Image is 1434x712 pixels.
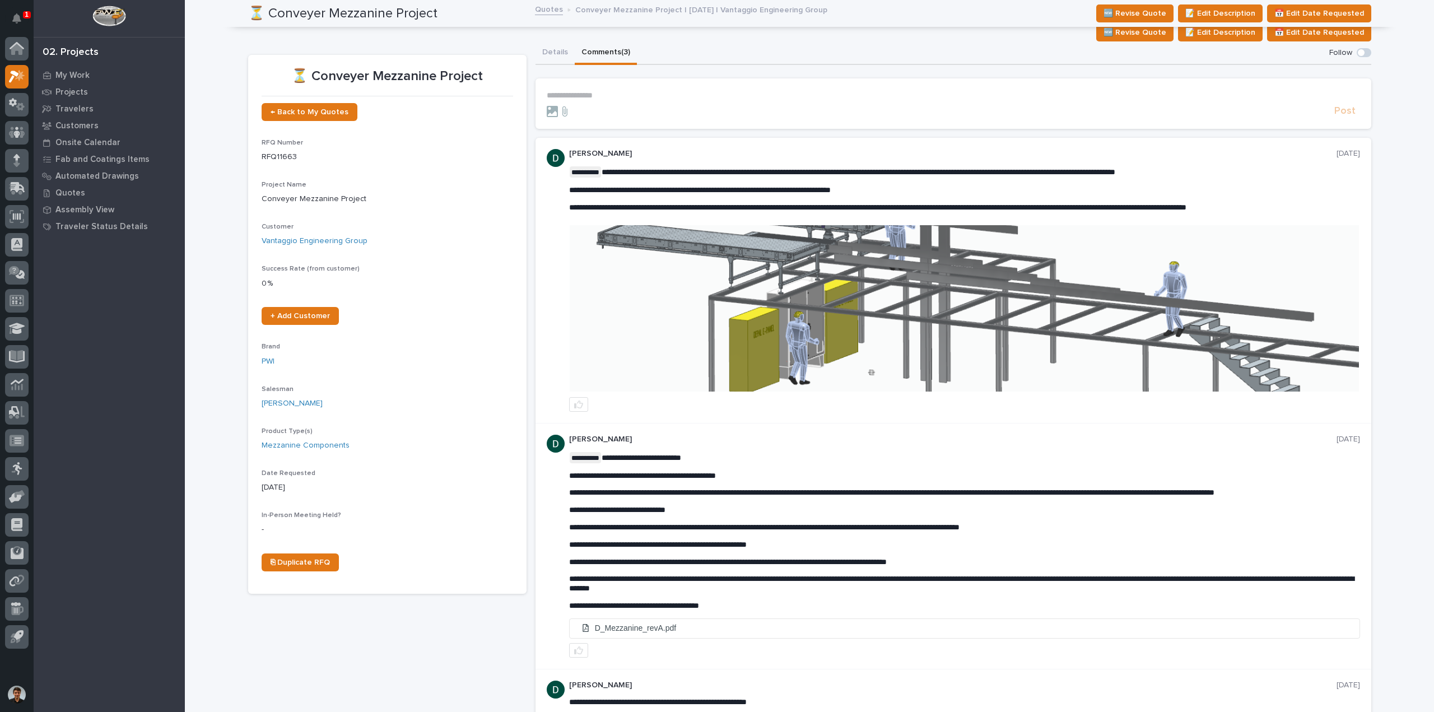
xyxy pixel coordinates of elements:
[262,428,313,435] span: Product Type(s)
[5,683,29,706] button: users-avatar
[34,100,185,117] a: Travelers
[262,151,513,163] p: RFQ11663
[34,117,185,134] a: Customers
[34,167,185,184] a: Automated Drawings
[569,149,1337,159] p: [PERSON_NAME]
[262,266,360,272] span: Success Rate (from customer)
[570,619,1359,638] a: D_Mezzanine_revA.pdf
[1267,24,1371,41] button: 📅 Edit Date Requested
[1334,105,1356,118] span: Post
[55,171,139,182] p: Automated Drawings
[92,6,125,26] img: Workspace Logo
[1104,26,1166,39] span: 🆕 Revise Quote
[55,104,94,114] p: Travelers
[55,121,99,131] p: Customers
[1178,24,1263,41] button: 📝 Edit Description
[262,512,341,519] span: In-Person Meeting Held?
[569,435,1337,444] p: [PERSON_NAME]
[1329,48,1352,58] p: Follow
[34,67,185,83] a: My Work
[262,182,306,188] span: Project Name
[25,11,29,18] p: 1
[34,83,185,100] a: Projects
[569,681,1337,690] p: [PERSON_NAME]
[1185,26,1255,39] span: 📝 Edit Description
[271,559,330,566] span: ⎘ Duplicate RFQ
[34,151,185,167] a: Fab and Coatings Items
[262,139,303,146] span: RFQ Number
[34,201,185,218] a: Assembly View
[34,218,185,235] a: Traveler Status Details
[34,134,185,151] a: Onsite Calendar
[262,103,357,121] a: ← Back to My Quotes
[262,307,339,325] a: + Add Customer
[262,193,513,205] p: Conveyer Mezzanine Project
[575,41,637,65] button: Comments (3)
[271,108,348,116] span: ← Back to My Quotes
[262,398,323,409] a: [PERSON_NAME]
[14,13,29,31] div: Notifications1
[1330,105,1360,118] button: Post
[535,2,563,15] a: Quotes
[55,71,90,81] p: My Work
[262,524,513,536] p: -
[575,3,827,15] p: Conveyer Mezzanine Project | [DATE] | Vantaggio Engineering Group
[547,681,565,699] img: ACg8ocJgdhFn4UJomsYM_ouCmoNuTXbjHW0N3LU2ED0DpQ4pt1V6hA=s96-c
[262,235,367,247] a: Vantaggio Engineering Group
[55,138,120,148] p: Onsite Calendar
[55,155,150,165] p: Fab and Coatings Items
[55,87,88,97] p: Projects
[1337,681,1360,690] p: [DATE]
[547,149,565,167] img: ACg8ocJgdhFn4UJomsYM_ouCmoNuTXbjHW0N3LU2ED0DpQ4pt1V6hA=s96-c
[262,386,294,393] span: Salesman
[262,482,513,494] p: [DATE]
[547,435,565,453] img: ACg8ocJgdhFn4UJomsYM_ouCmoNuTXbjHW0N3LU2ED0DpQ4pt1V6hA=s96-c
[55,188,85,198] p: Quotes
[1096,24,1174,41] button: 🆕 Revise Quote
[262,68,513,85] p: ⏳ Conveyer Mezzanine Project
[262,278,513,290] p: 0 %
[5,7,29,30] button: Notifications
[1337,149,1360,159] p: [DATE]
[34,184,185,201] a: Quotes
[1274,26,1364,39] span: 📅 Edit Date Requested
[262,470,315,477] span: Date Requested
[271,312,330,320] span: + Add Customer
[43,46,99,59] div: 02. Projects
[536,41,575,65] button: Details
[569,643,588,658] button: like this post
[55,205,114,215] p: Assembly View
[262,440,350,452] a: Mezzanine Components
[262,343,280,350] span: Brand
[55,222,148,232] p: Traveler Status Details
[262,356,274,367] a: PWI
[569,397,588,412] button: like this post
[262,224,294,230] span: Customer
[262,553,339,571] a: ⎘ Duplicate RFQ
[1337,435,1360,444] p: [DATE]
